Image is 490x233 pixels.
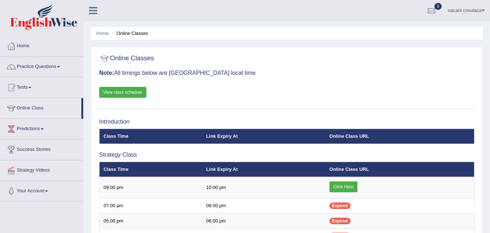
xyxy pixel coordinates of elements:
a: Home [0,36,83,54]
a: Your Account [0,181,83,199]
span: Expired [329,202,351,209]
h2: Online Classes [99,53,154,64]
th: Class Time [100,162,202,177]
td: 10:00 pm [202,177,325,198]
th: Link Expiry At [202,162,325,177]
th: Online Class URL [325,162,474,177]
span: 0 [434,3,442,10]
a: Success Stories [0,140,83,158]
h3: Strategy Class [99,152,474,158]
td: 06:00 pm [202,213,325,229]
a: Practice Questions [0,57,83,75]
a: Tests [0,77,83,96]
a: Online Class [0,98,81,116]
h3: All timings below are [GEOGRAPHIC_DATA] local time [99,70,474,76]
th: Online Class URL [325,129,474,144]
a: Predictions [0,119,83,137]
li: Online Classes [110,30,148,37]
th: Class Time [100,129,202,144]
a: View class schedule [99,87,146,98]
b: Note: [99,70,114,76]
a: Home [96,31,109,36]
a: Strategy Videos [0,160,83,178]
a: Click Here [329,181,357,192]
td: 05:00 pm [100,213,202,229]
td: 08:00 pm [202,198,325,214]
h3: Introduction [99,118,474,125]
th: Link Expiry At [202,129,325,144]
span: Expired [329,218,351,224]
td: 07:00 pm [100,198,202,214]
td: 09:00 pm [100,177,202,198]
